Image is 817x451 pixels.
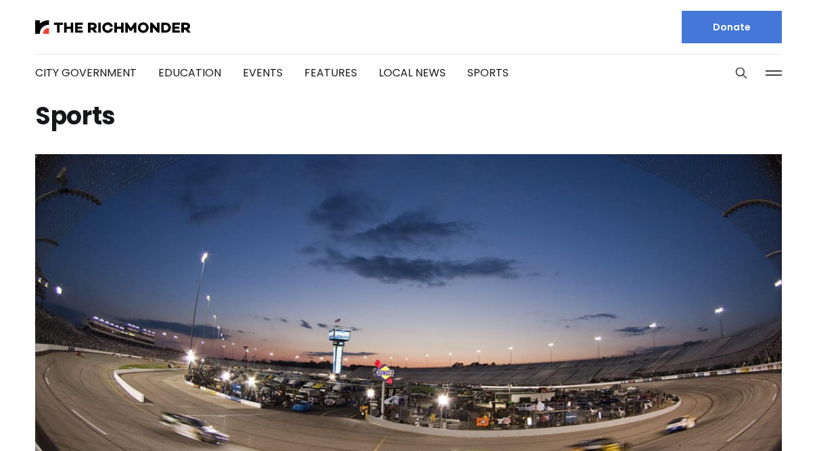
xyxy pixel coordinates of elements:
a: Events [243,65,283,80]
a: Features [304,65,357,80]
iframe: portal-trigger [702,385,817,451]
a: Sports [467,65,509,80]
h1: Sports [35,105,782,127]
a: Local News [379,65,446,80]
button: Search this site [731,63,751,83]
a: Donate [682,11,782,43]
a: City Government [35,65,137,80]
img: The Richmonder [35,20,191,34]
a: Education [158,65,221,80]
